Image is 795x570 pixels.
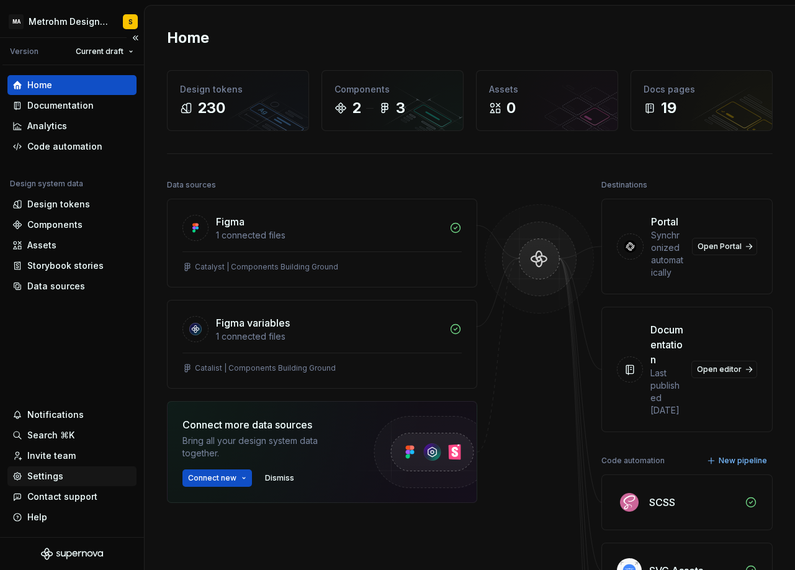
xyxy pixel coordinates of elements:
a: Components23 [321,70,464,131]
span: New pipeline [719,456,767,466]
span: Open editor [697,364,742,374]
button: Notifications [7,405,137,425]
div: 1 connected files [216,330,442,343]
div: 2 [352,98,361,118]
div: Destinations [601,176,647,194]
div: Storybook stories [27,260,104,272]
div: Documentation [650,322,684,367]
a: Analytics [7,116,137,136]
a: Assets [7,235,137,255]
div: Assets [489,83,605,96]
div: Code automation [601,452,665,469]
a: Docs pages19 [631,70,773,131]
span: Open Portal [698,242,742,251]
button: Connect new [182,469,252,487]
a: Open editor [691,361,757,378]
div: Figma variables [216,315,290,330]
div: Components [335,83,451,96]
a: Settings [7,466,137,486]
div: Portal [651,214,678,229]
div: Contact support [27,491,97,503]
div: Synchronized automatically [651,229,685,279]
a: Data sources [7,276,137,296]
div: Figma [216,214,245,229]
button: Contact support [7,487,137,507]
div: Data sources [167,176,216,194]
span: Dismiss [265,473,294,483]
span: Current draft [76,47,124,57]
a: Storybook stories [7,256,137,276]
div: Catalyst | Components Building Ground [195,262,338,272]
div: Notifications [27,409,84,421]
a: Home [7,75,137,95]
button: Help [7,507,137,527]
div: Last published [DATE] [650,367,684,417]
a: Figma1 connected filesCatalyst | Components Building Ground [167,199,477,287]
div: 3 [396,98,405,118]
div: Design tokens [27,198,90,210]
div: Version [10,47,38,57]
button: New pipeline [703,452,773,469]
div: Assets [27,239,56,251]
div: Code automation [27,140,102,153]
div: Search ⌘K [27,429,74,441]
div: S [128,17,133,27]
a: Documentation [7,96,137,115]
button: Collapse sidebar [127,29,144,47]
div: Home [27,79,52,91]
div: Connect more data sources [182,417,350,432]
div: Documentation [27,99,94,112]
a: Open Portal [692,238,757,255]
svg: Supernova Logo [41,548,103,560]
div: 1 connected files [216,229,442,242]
div: Components [27,219,83,231]
a: Design tokens230 [167,70,309,131]
div: Analytics [27,120,67,132]
h2: Home [167,28,209,48]
div: 19 [661,98,676,118]
div: 230 [197,98,225,118]
button: Dismiss [259,469,300,487]
a: Assets0 [476,70,618,131]
button: Current draft [70,43,139,60]
div: Design system data [10,179,83,189]
div: Bring all your design system data together. [182,435,350,459]
a: Code automation [7,137,137,156]
a: Invite team [7,446,137,466]
span: Connect new [188,473,236,483]
div: Help [27,511,47,523]
div: MA [9,14,24,29]
a: Figma variables1 connected filesCatalist | Components Building Ground [167,300,477,389]
a: Design tokens [7,194,137,214]
div: SCSS [649,495,675,510]
div: Metrohm Design System [29,16,108,28]
button: Search ⌘K [7,425,137,445]
div: Docs pages [644,83,760,96]
a: Components [7,215,137,235]
div: Catalist | Components Building Ground [195,363,336,373]
div: Settings [27,470,63,482]
button: MAMetrohm Design SystemS [2,8,141,35]
div: Invite team [27,450,76,462]
div: 0 [506,98,516,118]
div: Data sources [27,280,85,292]
div: Design tokens [180,83,296,96]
